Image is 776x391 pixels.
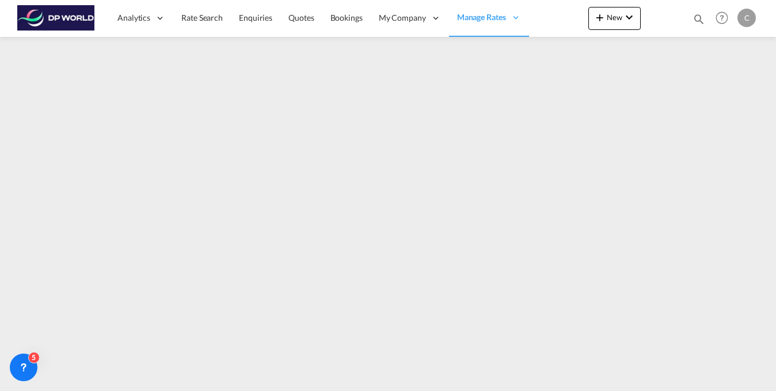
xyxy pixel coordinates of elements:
[457,12,506,23] span: Manage Rates
[288,13,314,22] span: Quotes
[588,7,641,30] button: icon-plus 400-fgNewicon-chevron-down
[712,8,737,29] div: Help
[693,13,705,30] div: icon-magnify
[593,13,636,22] span: New
[622,10,636,24] md-icon: icon-chevron-down
[181,13,223,22] span: Rate Search
[693,13,705,25] md-icon: icon-magnify
[593,10,607,24] md-icon: icon-plus 400-fg
[17,5,95,31] img: c08ca190194411f088ed0f3ba295208c.png
[379,12,426,24] span: My Company
[117,12,150,24] span: Analytics
[712,8,732,28] span: Help
[737,9,756,27] div: C
[330,13,363,22] span: Bookings
[239,13,272,22] span: Enquiries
